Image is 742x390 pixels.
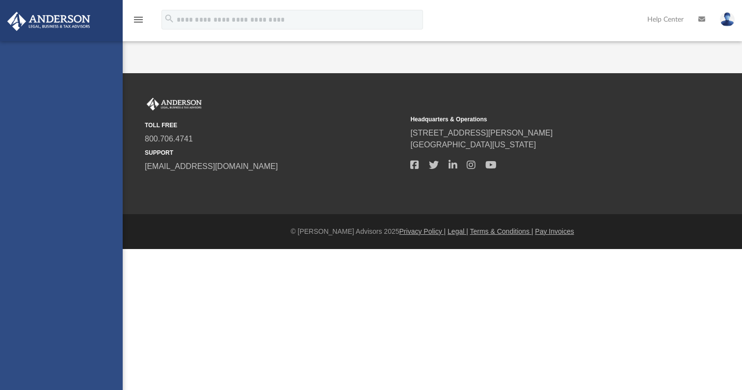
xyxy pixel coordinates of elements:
a: menu [132,19,144,26]
small: SUPPORT [145,148,403,157]
i: menu [132,14,144,26]
i: search [164,13,175,24]
a: Privacy Policy | [399,227,446,235]
a: [GEOGRAPHIC_DATA][US_STATE] [410,140,536,149]
a: Pay Invoices [535,227,574,235]
a: [STREET_ADDRESS][PERSON_NAME] [410,129,553,137]
a: Terms & Conditions | [470,227,533,235]
img: User Pic [720,12,735,27]
a: 800.706.4741 [145,135,193,143]
a: [EMAIL_ADDRESS][DOMAIN_NAME] [145,162,278,170]
img: Anderson Advisors Platinum Portal [4,12,93,31]
small: Headquarters & Operations [410,115,669,124]
div: © [PERSON_NAME] Advisors 2025 [123,226,742,237]
a: Legal | [448,227,468,235]
small: TOLL FREE [145,121,403,130]
img: Anderson Advisors Platinum Portal [145,98,204,111]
